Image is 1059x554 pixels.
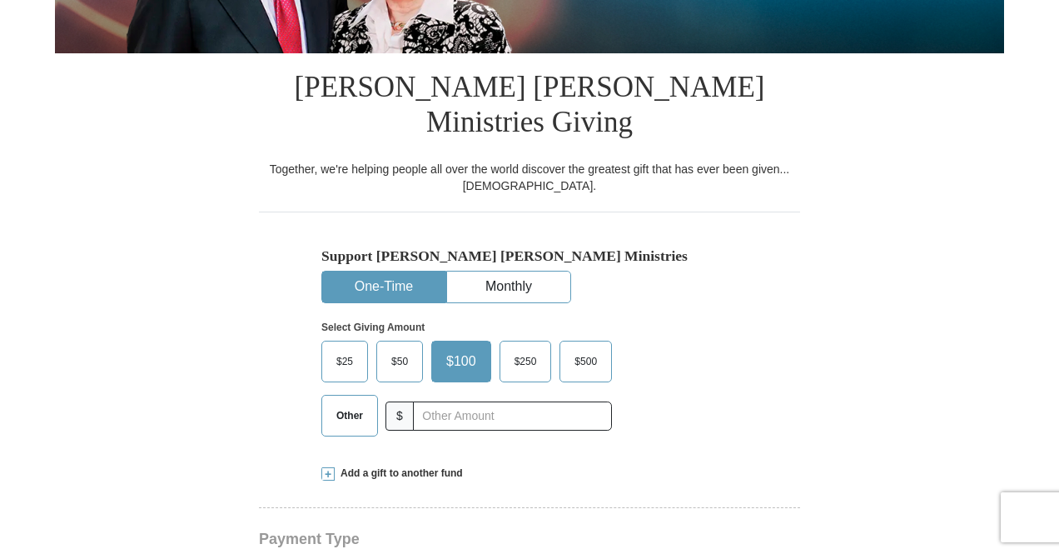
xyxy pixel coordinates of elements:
strong: Select Giving Amount [321,322,425,333]
button: One-Time [322,272,445,302]
span: Other [328,403,371,428]
span: Add a gift to another fund [335,467,463,481]
h4: Payment Type [259,532,800,546]
h1: [PERSON_NAME] [PERSON_NAME] Ministries Giving [259,53,800,161]
button: Monthly [447,272,570,302]
h5: Support [PERSON_NAME] [PERSON_NAME] Ministries [321,247,738,265]
span: $100 [438,349,485,374]
div: Together, we're helping people all over the world discover the greatest gift that has ever been g... [259,161,800,194]
span: $250 [506,349,545,374]
span: $500 [566,349,605,374]
span: $25 [328,349,361,374]
span: $ [385,402,414,431]
input: Other Amount [413,402,612,431]
span: $50 [383,349,416,374]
